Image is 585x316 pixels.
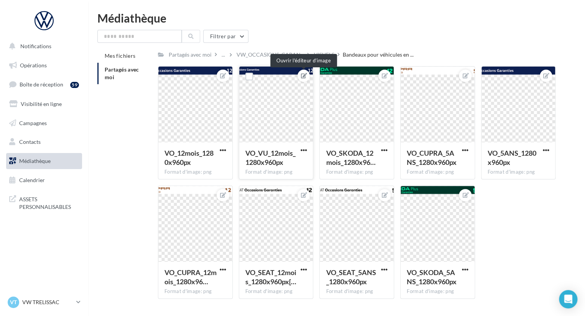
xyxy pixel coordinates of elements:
div: Format d'image: png [488,169,549,176]
span: Médiathèque [19,158,51,164]
div: ... [220,49,227,60]
div: Format d'image: png [326,169,388,176]
span: Campagnes [19,119,47,126]
span: VT [10,298,17,306]
span: VO_12mois_1280x960px [164,149,214,166]
span: Boîte de réception [20,81,63,88]
a: Campagnes [5,115,84,131]
span: VO_CUPRA_5ANS_1280x960px [407,149,457,166]
span: VO_SEAT_12mois_1280x960px[8] [245,268,296,286]
div: Médiathèque [97,12,576,24]
span: Visibilité en ligne [21,101,62,107]
div: Ouvrir l'éditeur d’image [270,54,337,67]
p: VW TRELISSAC [22,298,73,306]
div: Open Intercom Messenger [559,290,577,308]
a: Contacts [5,134,84,150]
button: Notifications [5,38,81,54]
span: VO_5ANS_1280x960px [488,149,536,166]
span: Mes fichiers [105,52,135,59]
button: Filtrer par [203,30,248,43]
span: VW_OCCASIONS_GARAN... [237,51,304,59]
div: Format d'image: png [326,288,388,295]
div: 59 [70,82,79,88]
div: Partagés avec moi [169,51,212,59]
span: VO_CUPRA_12mois_1280x960px[51] [164,268,217,286]
span: Calendrier [19,177,45,183]
div: Format d'image: png [407,288,468,295]
span: VO_SKODA_12mois_1280x960px[85] [326,149,375,166]
a: Opérations [5,57,84,73]
div: Format d'image: png [245,288,307,295]
a: VT VW TRELISSAC [6,295,82,309]
span: VO_SEAT_5ANS_1280x960px [326,268,376,286]
div: Format d'image: png [407,169,468,176]
a: Visibilité en ligne [5,96,84,112]
a: Boîte de réception59 [5,76,84,93]
div: Format d'image: png [164,169,226,176]
span: Opérations [20,62,47,68]
span: ASSETS PERSONNALISABLES [19,194,79,210]
a: ASSETS PERSONNALISABLES [5,191,84,213]
div: VISUELS [314,51,334,59]
div: Format d'image: png [245,169,307,176]
span: Partagés avec moi [105,66,139,80]
span: VO_VU_12mois_1280x960px [245,149,296,166]
span: Contacts [19,138,41,145]
a: Calendrier [5,172,84,188]
span: Bandeaux pour véhicules en ... [343,51,414,59]
span: Notifications [20,43,51,49]
div: Format d'image: png [164,288,226,295]
a: Médiathèque [5,153,84,169]
span: VO_SKODA_5ANS_1280x960px [407,268,457,286]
